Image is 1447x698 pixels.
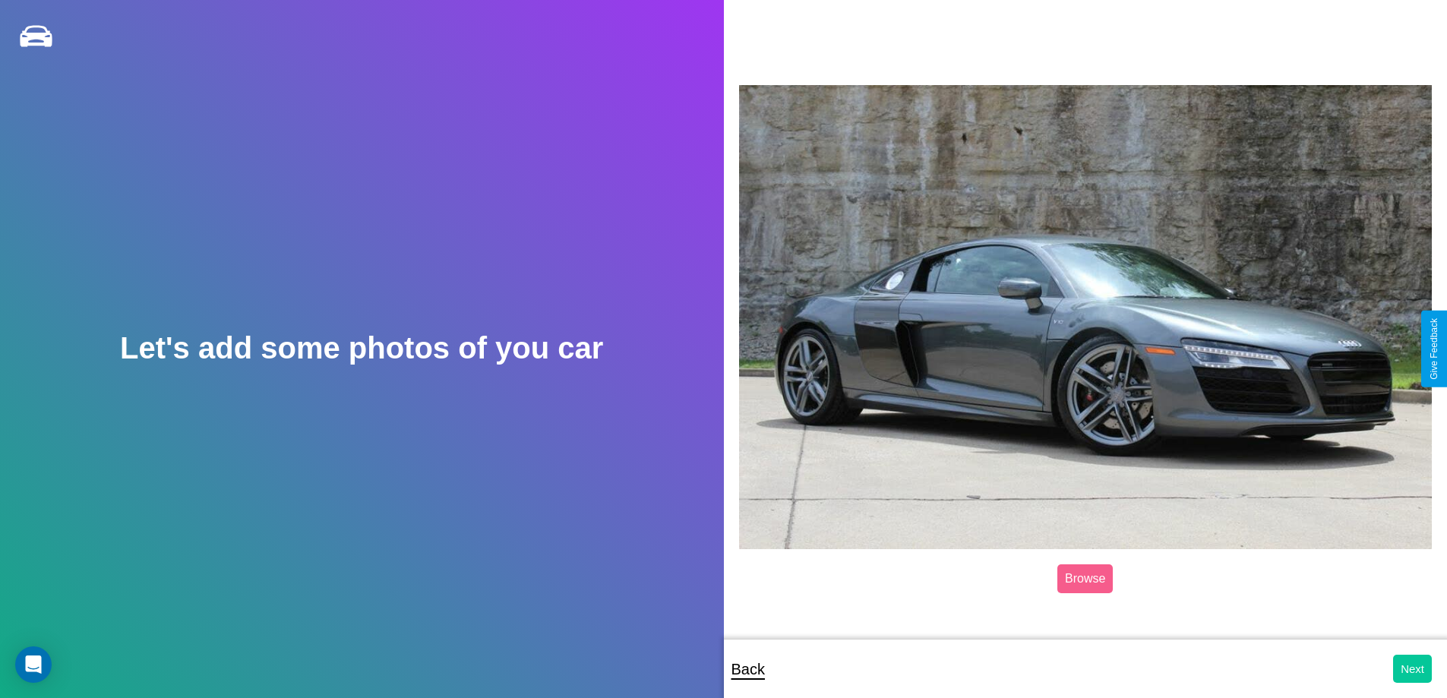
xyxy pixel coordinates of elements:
img: posted [739,85,1433,550]
div: Open Intercom Messenger [15,646,52,683]
p: Back [731,655,765,683]
h2: Let's add some photos of you car [120,331,603,365]
div: Give Feedback [1429,318,1439,380]
button: Next [1393,655,1432,683]
label: Browse [1057,564,1113,593]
